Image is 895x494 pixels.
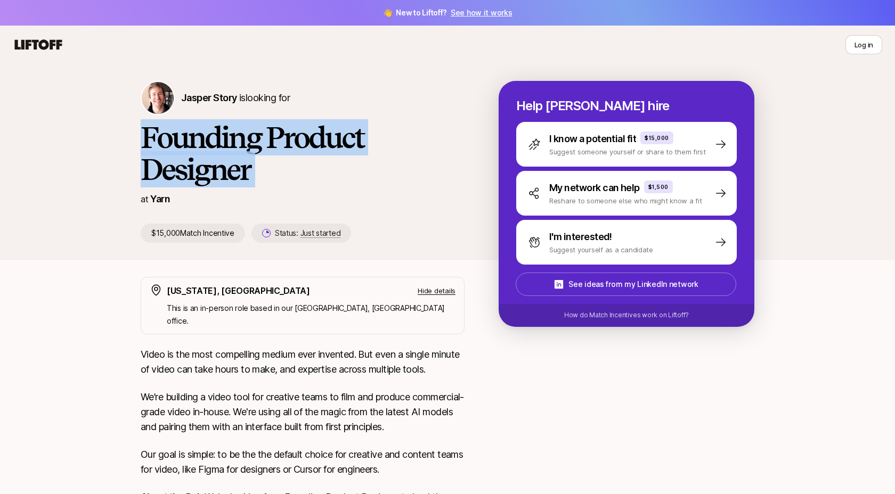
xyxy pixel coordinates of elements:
[648,183,669,191] p: $1,500
[167,284,310,298] p: [US_STATE], [GEOGRAPHIC_DATA]
[383,6,512,19] span: 👋 New to Liftoff?
[549,195,702,206] p: Reshare to someone else who might know a fit
[141,447,465,477] p: Our goal is simple: to be the the default choice for creative and content teams for video, like F...
[141,192,148,206] p: at
[564,310,689,320] p: How do Match Incentives work on Liftoff?
[549,244,653,255] p: Suggest yourself as a candidate
[142,82,174,114] img: Jasper Story
[549,180,640,195] p: My network can help
[150,193,170,204] a: Yarn
[167,302,455,327] p: This is an in-person role based in our [GEOGRAPHIC_DATA], [GEOGRAPHIC_DATA] office.
[549,146,706,157] p: Suggest someone yourself or share to them first
[141,224,245,243] p: $15,000 Match Incentive
[418,285,455,296] p: Hide details
[549,131,636,146] p: I know a potential fit
[845,35,882,54] button: Log in
[300,228,341,238] span: Just started
[451,8,512,17] a: See how it works
[275,227,340,240] p: Status:
[516,273,736,296] button: See ideas from my LinkedIn network
[181,90,290,105] p: is looking for
[516,98,737,113] p: Help [PERSON_NAME] hire
[645,134,669,142] p: $15,000
[568,278,698,291] p: See ideas from my LinkedIn network
[549,229,612,244] p: I'm interested!
[141,121,465,185] h1: Founding Product Designer
[141,390,465,434] p: We’re building a video tool for creative teams to film and produce commercial-grade video in-hous...
[181,92,237,103] span: Jasper Story
[141,347,465,377] p: Video is the most compelling medium ever invented. But even a single minute of video can take hou...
